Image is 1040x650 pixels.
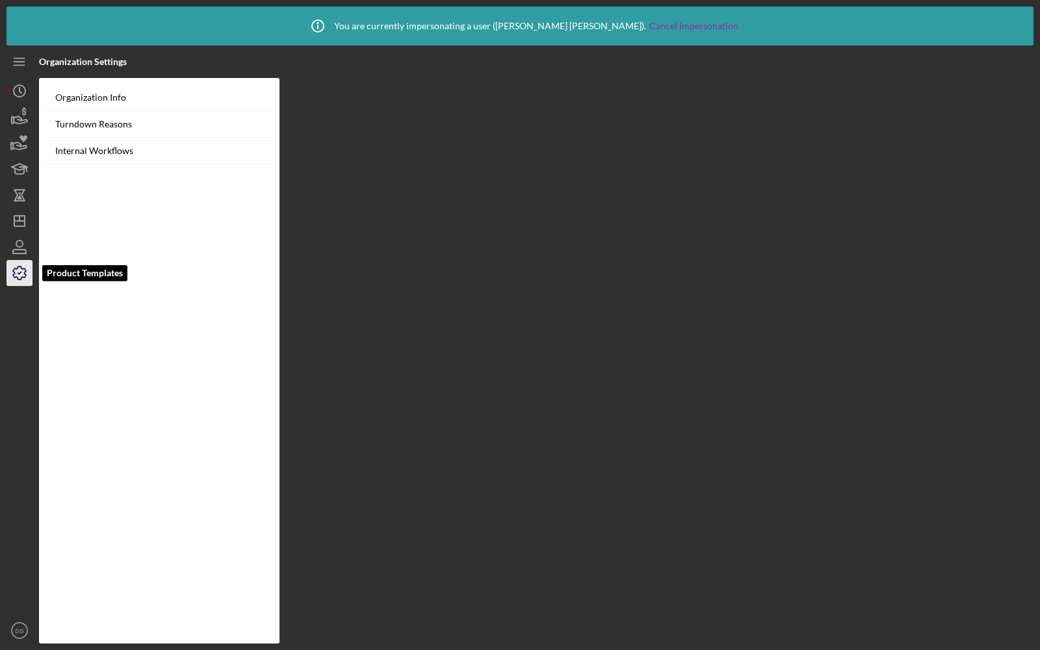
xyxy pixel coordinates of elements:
[15,627,23,634] text: DS
[45,84,273,111] a: Organization Info
[45,111,273,138] a: Turndown Reasons
[6,617,32,643] button: DS
[45,138,273,164] a: Internal Workflows
[39,57,127,67] b: Organization Settings
[649,21,738,31] a: Cancel Impersonation
[302,10,738,42] div: You are currently impersonating a user ( [PERSON_NAME] [PERSON_NAME] ).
